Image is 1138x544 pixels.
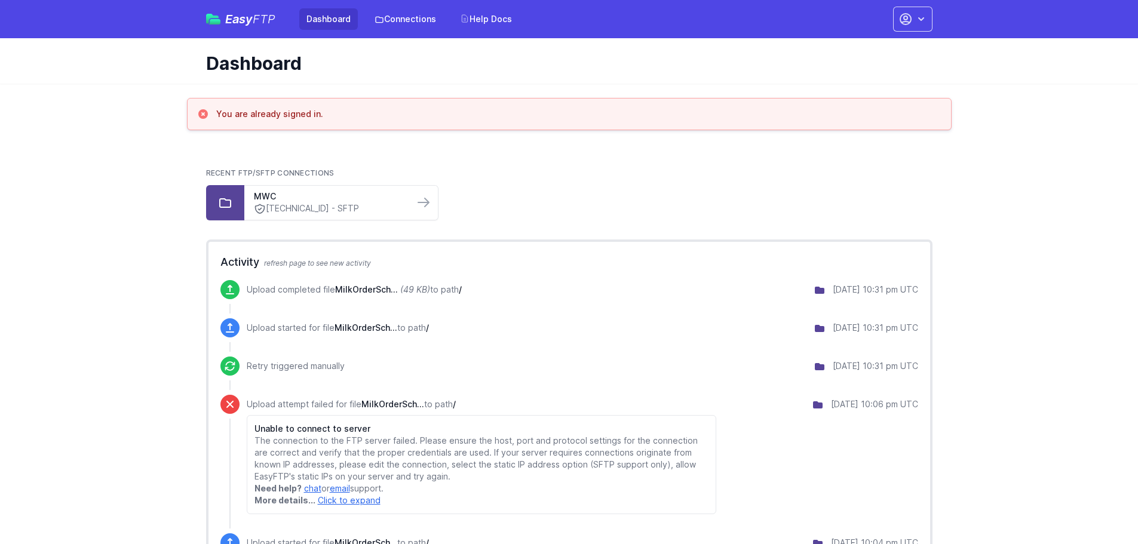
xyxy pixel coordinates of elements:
[220,254,918,271] h2: Activity
[330,483,350,493] a: email
[254,482,709,494] p: or support.
[361,399,424,409] span: MilkOrderSchedule_0826_22_31_00.CSV
[304,483,321,493] a: chat
[264,259,371,268] span: refresh page to see new activity
[254,495,315,505] strong: More details...
[254,435,709,482] p: The connection to the FTP server failed. Please ensure the host, port and protocol settings for t...
[247,398,717,410] p: Upload attempt failed for file to path
[206,13,275,25] a: EasyFTP
[400,284,430,294] i: (49 KB)
[453,399,456,409] span: /
[453,8,519,30] a: Help Docs
[459,284,462,294] span: /
[254,202,404,215] a: [TECHNICAL_ID] - SFTP
[299,8,358,30] a: Dashboard
[833,360,918,372] div: [DATE] 10:31 pm UTC
[367,8,443,30] a: Connections
[335,322,397,333] span: MilkOrderSchedule_0826_22_31_00.CSV
[318,495,381,505] a: Click to expand
[253,12,275,26] span: FTP
[216,108,323,120] h3: You are already signed in.
[831,398,918,410] div: [DATE] 10:06 pm UTC
[247,322,429,334] p: Upload started for file to path
[206,14,220,24] img: easyftp_logo.png
[225,13,275,25] span: Easy
[206,53,923,74] h1: Dashboard
[335,284,398,294] span: MilkOrderSchedule_0826_22_31_00.CSV
[833,284,918,296] div: [DATE] 10:31 pm UTC
[247,360,345,372] p: Retry triggered manually
[254,423,709,435] h6: Unable to connect to server
[254,483,302,493] strong: Need help?
[247,284,462,296] p: Upload completed file to path
[426,322,429,333] span: /
[206,168,933,178] h2: Recent FTP/SFTP Connections
[254,190,404,202] a: MWC
[833,322,918,334] div: [DATE] 10:31 pm UTC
